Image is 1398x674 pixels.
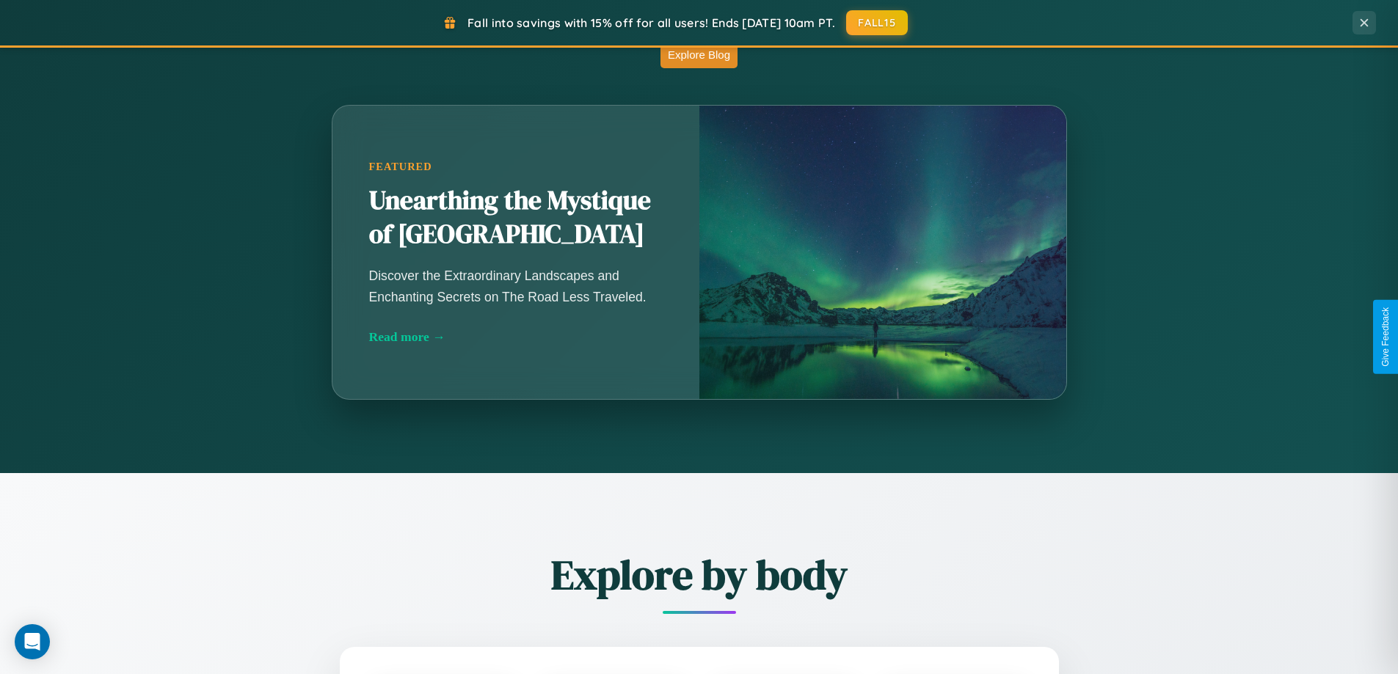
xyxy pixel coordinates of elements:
h2: Explore by body [259,546,1140,603]
div: Open Intercom Messenger [15,624,50,659]
div: Give Feedback [1380,307,1391,367]
span: Fall into savings with 15% off for all users! Ends [DATE] 10am PT. [467,15,835,30]
button: Explore Blog [660,41,738,68]
button: FALL15 [846,10,908,35]
div: Featured [369,161,663,173]
div: Read more → [369,329,663,345]
p: Discover the Extraordinary Landscapes and Enchanting Secrets on The Road Less Traveled. [369,265,663,307]
h2: Unearthing the Mystique of [GEOGRAPHIC_DATA] [369,184,663,252]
